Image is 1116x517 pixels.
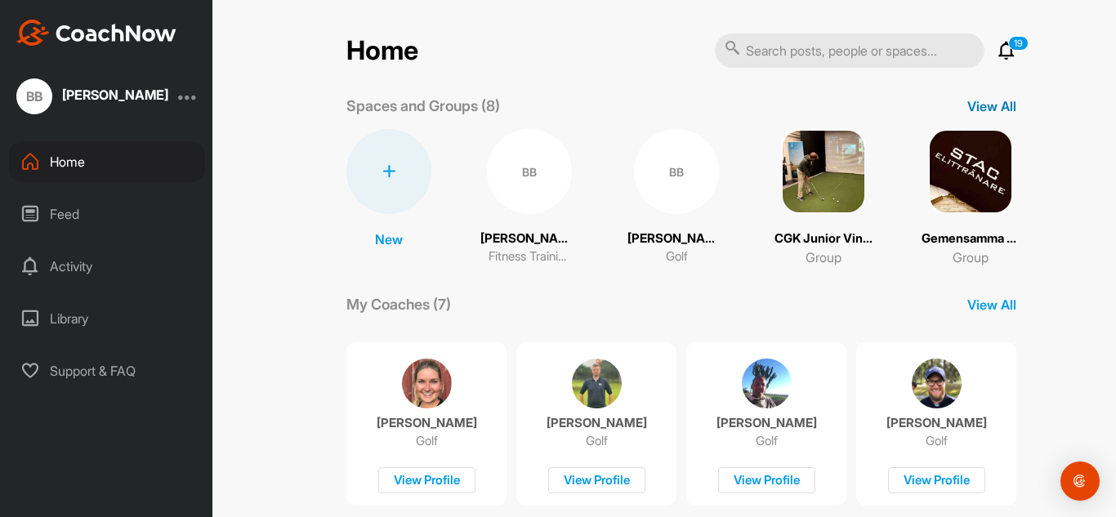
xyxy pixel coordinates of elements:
[781,129,866,214] img: square_1db536315b5ba753552c379bc82be2c2.png
[480,129,578,267] a: BB[PERSON_NAME]Fitness Training
[922,129,1020,267] a: Gemensamma fysprogram Junior/ElitGroup
[922,230,1020,248] p: Gemensamma fysprogram Junior/Elit
[1008,36,1029,51] p: 19
[489,247,570,266] p: Fitness Training
[718,467,815,494] div: View Profile
[634,129,719,214] div: BB
[912,359,962,408] img: coach avatar
[16,20,176,46] img: CoachNow
[742,359,792,408] img: coach avatar
[9,141,205,182] div: Home
[928,129,1013,214] img: square_a196b9142377e13d4d6d4e1a36d5d164.png
[378,467,475,494] div: View Profile
[62,88,168,101] div: [PERSON_NAME]
[888,467,985,494] div: View Profile
[547,415,647,431] p: [PERSON_NAME]
[715,33,984,68] input: Search posts, people or spaces...
[346,95,500,117] p: Spaces and Groups (8)
[627,129,725,267] a: BB[PERSON_NAME]Golf
[886,415,987,431] p: [PERSON_NAME]
[775,230,873,248] p: CGK Junior Vinter 2022-23
[375,230,403,249] p: New
[346,35,418,67] h2: Home
[775,129,873,267] a: CGK Junior Vinter 2022-23Group
[16,78,52,114] div: BB
[9,246,205,287] div: Activity
[666,247,688,266] p: Golf
[926,433,948,449] p: Golf
[953,247,989,267] p: Group
[480,230,578,248] p: [PERSON_NAME]
[402,359,452,408] img: coach avatar
[1060,461,1100,501] div: Open Intercom Messenger
[9,298,205,339] div: Library
[716,415,817,431] p: [PERSON_NAME]
[416,433,438,449] p: Golf
[572,359,622,408] img: coach avatar
[346,293,451,315] p: My Coaches (7)
[806,247,841,267] p: Group
[586,433,608,449] p: Golf
[756,433,778,449] p: Golf
[967,96,1016,116] p: View All
[627,230,725,248] p: [PERSON_NAME]
[9,350,205,391] div: Support & FAQ
[487,129,572,214] div: BB
[967,295,1016,314] p: View All
[9,194,205,234] div: Feed
[548,467,645,494] div: View Profile
[377,415,477,431] p: [PERSON_NAME]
